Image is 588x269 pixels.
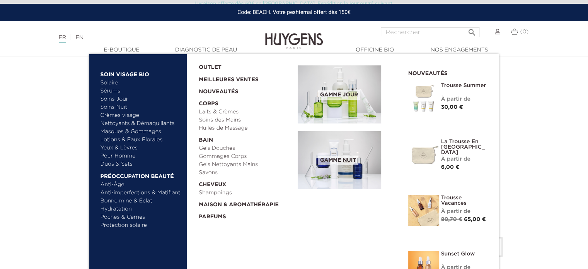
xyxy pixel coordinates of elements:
a: Lotions & Eaux Florales [101,136,181,144]
a: Gels Nettoyants Mains [199,161,292,169]
a: Nouveautés [199,84,292,96]
img: La Trousse en Coton [408,139,439,170]
a: Trousse Summer [441,83,487,88]
a: Cheveux [199,177,292,189]
a: Gamme nuit [298,131,397,189]
a: Nettoyants & Démaquillants [101,120,181,128]
a: Bain [199,132,292,144]
div: À partir de [441,155,487,163]
a: Masques & Gommages [101,128,181,136]
a: Soins Jour [101,95,181,103]
a: Duos & Sets [101,160,181,168]
a: Diagnostic de peau [167,46,245,54]
a: Yeux & Lèvres [101,144,181,152]
h2: Nouveautés [408,68,487,77]
div: À partir de [441,95,487,103]
a: Soin Visage Bio [101,67,181,79]
a: Nos engagements [421,46,498,54]
a: FR [59,35,66,43]
a: Corps [199,96,292,108]
a: Gamme jour [298,65,397,123]
a: Soins des Mains [199,116,292,124]
span: Gamme nuit [318,156,358,165]
a: Anti-Âge [101,181,181,189]
a: Parfums [199,209,292,221]
img: Huygens [265,21,323,50]
a: Maison & Aromathérapie [199,197,292,209]
a: Protection solaire [101,221,181,230]
a: E-Boutique [83,46,160,54]
span: 80,70 € [441,217,462,222]
i:  [467,26,476,35]
a: Trousse Vacances [441,195,487,206]
img: Trousse Summer [408,83,439,114]
span: 6,00 € [441,164,460,170]
a: Poches & Cernes [101,213,181,221]
a: Gels Douches [199,144,292,152]
a: Sérums [101,87,181,95]
a: Crèmes visage [101,111,181,120]
a: Shampoings [199,189,292,197]
a: Meilleures Ventes [199,72,285,84]
span: 30,00 € [441,105,463,110]
a: Hydratation [101,205,181,213]
img: routine_nuit_banner.jpg [298,131,381,189]
a: OUTLET [199,60,285,72]
a: Huiles de Massage [199,124,292,132]
button:  [465,25,479,35]
input: Rechercher [381,27,479,37]
a: EN [76,35,84,40]
div: | [55,33,239,42]
a: Préoccupation beauté [101,168,181,181]
a: Sunset Glow [441,251,487,257]
a: Gommages Corps [199,152,292,161]
a: Savons [199,169,292,177]
a: Bonne mine & Éclat [101,197,181,205]
a: La Trousse en [GEOGRAPHIC_DATA] [441,139,487,155]
img: La Trousse vacances [408,195,439,226]
span: 65,00 € [464,217,486,222]
span: Gamme jour [318,90,360,100]
a: Laits & Crèmes [199,108,292,116]
span: (0) [520,29,528,34]
a: Officine Bio [336,46,414,54]
a: Soins Nuit [101,103,174,111]
a: Pour Homme [101,152,181,160]
img: routine_jour_banner.jpg [298,65,381,123]
a: Solaire [101,79,181,87]
div: À partir de [441,207,487,216]
a: Anti-imperfections & Matifiant [101,189,181,197]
